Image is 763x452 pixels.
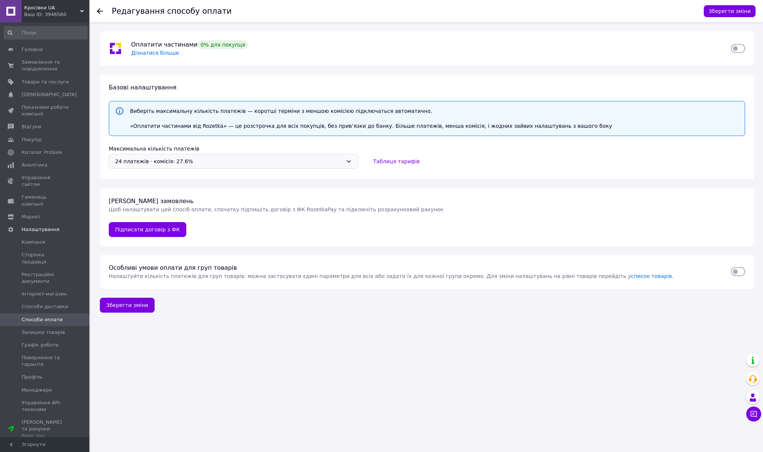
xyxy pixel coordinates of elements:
div: Максимальна кількість платежів [104,144,750,153]
p: Виберіть максимальну кількість платежів — коротші терміни з меншою комісією підключаться автомати... [130,107,612,115]
span: Щоб налаштувати цей спосіб оплати, спочатку підпишіть договір з ФК RozetkaPay та підключіть розра... [109,206,443,212]
span: Управління сайтом [22,174,69,188]
span: Управління API-токенами [22,399,69,413]
input: Пошук [4,26,88,39]
span: Профіль [22,374,43,380]
p: «Оплатити частинами від Rozetka» — це розстрочка для всіх покупців, без прив’язки до банку. Більш... [130,122,612,130]
span: Дізнатися більше [131,50,179,56]
span: Кросівки UA [24,4,80,11]
span: Налаштування [22,226,60,233]
span: Відгуки [22,123,41,130]
div: Prom топ [22,433,69,439]
a: список товарів [631,273,672,279]
span: Гаманець компанії [22,194,69,207]
span: [DEMOGRAPHIC_DATA] [22,91,77,98]
span: Показники роботи компанії [22,104,69,117]
span: Компанія [22,239,45,246]
span: Сторінка продавця [22,252,69,265]
button: Чат з покупцем [746,407,761,421]
span: [PERSON_NAME] та рахунки [22,419,69,439]
button: Зберегти зміни [704,5,756,17]
span: Базові налаштування [109,84,177,91]
span: Способи доставки [22,303,68,310]
span: Менеджери [22,387,52,393]
div: 24 платежів ⋅ комісія: 27.6% [115,157,343,165]
div: 0% для покупця [197,40,248,49]
span: Способи оплати [22,316,63,323]
span: Маркет [22,214,41,220]
a: Підписати договір з ФК [109,222,186,237]
span: Оплатити частинами [131,41,197,48]
span: Замовлення та повідомлення [22,59,69,72]
div: Ваш ID: 3946560 [24,11,89,18]
span: Головна [22,46,42,53]
span: Залишки товарів [22,329,65,336]
div: Редагування способу оплати [112,7,232,15]
span: Товари та послуги [22,79,69,85]
span: Повернення та гарантія [22,354,69,368]
div: Повернутися до списку оплат [97,7,103,15]
span: Каталог ProSale [22,149,62,156]
span: Інтернет-магазин [22,291,67,297]
button: Таблиця тарифів [367,154,426,169]
span: [PERSON_NAME] замовлень [109,197,194,205]
span: Особливі умови оплати для груп товарів [109,264,237,271]
button: Зберегти зміни [100,298,155,313]
span: Аналітика [22,162,47,168]
span: Реєстраційні документи [22,271,69,285]
span: Налаштуйте кількість платежів для груп товарів: можна застосувати єдині параметри для всіх або за... [109,273,674,279]
span: Покупці [22,136,42,143]
span: Графік роботи [22,342,58,348]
